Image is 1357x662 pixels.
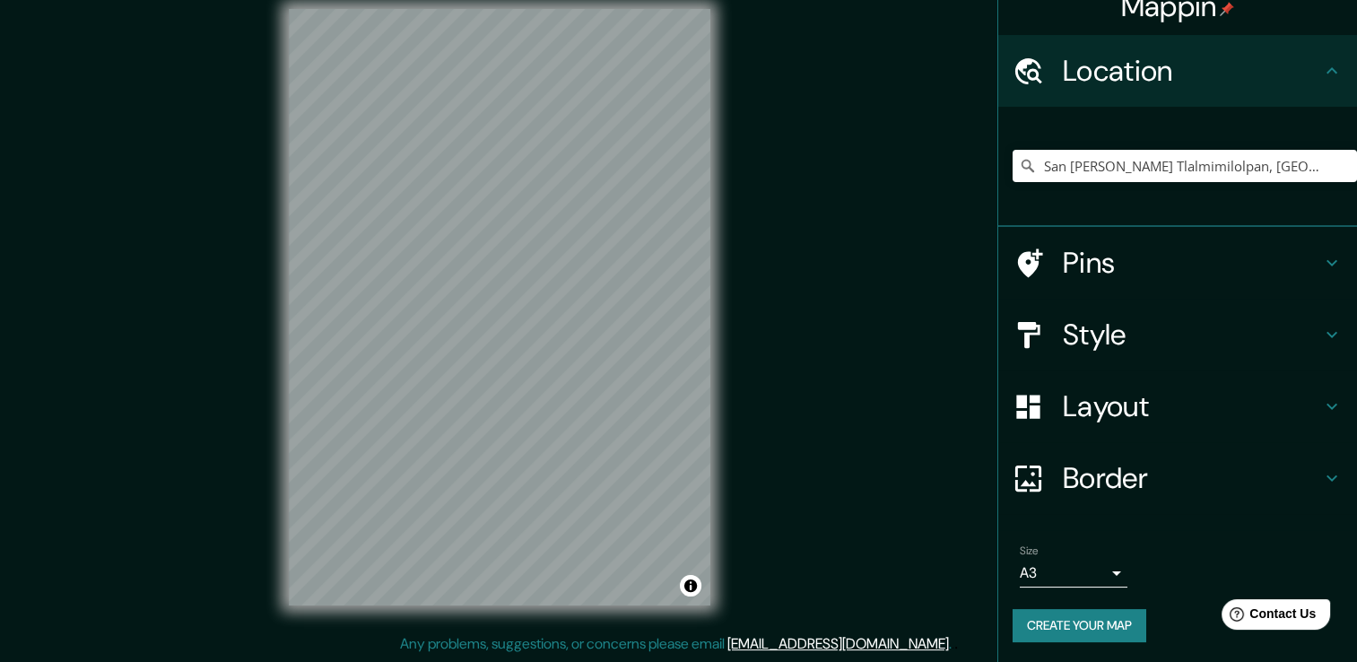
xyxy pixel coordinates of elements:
[1020,544,1039,559] label: Size
[998,299,1357,370] div: Style
[998,227,1357,299] div: Pins
[680,575,701,597] button: Toggle attribution
[1197,592,1337,642] iframe: Help widget launcher
[954,633,958,655] div: .
[998,35,1357,107] div: Location
[952,633,954,655] div: .
[1013,609,1146,642] button: Create your map
[1063,388,1321,424] h4: Layout
[1220,2,1234,16] img: pin-icon.png
[1020,559,1127,588] div: A3
[1063,245,1321,281] h4: Pins
[727,634,949,653] a: [EMAIL_ADDRESS][DOMAIN_NAME]
[289,9,710,605] canvas: Map
[400,633,952,655] p: Any problems, suggestions, or concerns please email .
[998,442,1357,514] div: Border
[1013,150,1357,182] input: Pick your city or area
[1063,460,1321,496] h4: Border
[998,370,1357,442] div: Layout
[1063,53,1321,89] h4: Location
[1063,317,1321,353] h4: Style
